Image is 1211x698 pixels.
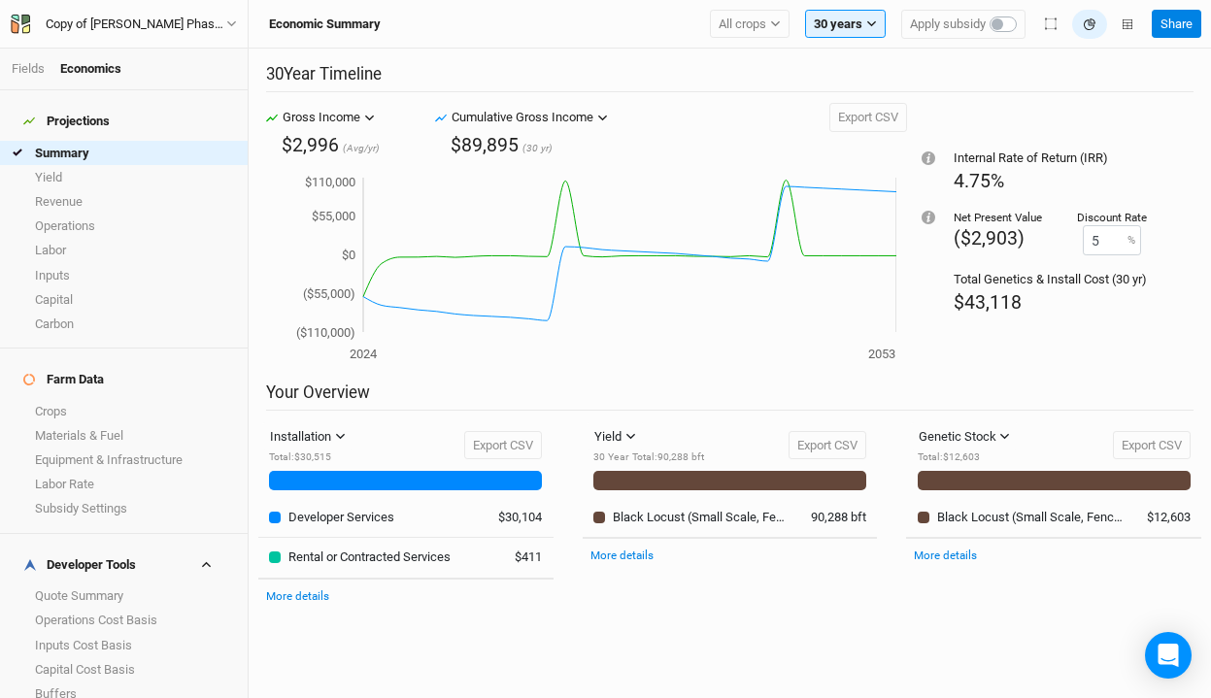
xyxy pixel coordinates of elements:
[270,427,331,447] div: Installation
[1145,632,1192,679] div: Open Intercom Messenger
[10,14,238,35] button: Copy of [PERSON_NAME] Phase 1 (ACTIVE 2024)
[522,142,553,156] span: (30 yr)
[269,450,354,465] div: Total : $30,515
[937,509,1126,526] div: Black Locust (Small Scale, Fenceposts Only)
[901,10,1026,39] button: Apply subsidy
[954,271,1147,288] div: Total Genetics & Install Cost (30 yr)
[447,103,613,132] button: Cumulative Gross Income
[1083,225,1141,255] input: 0
[1127,233,1135,249] label: %
[282,132,339,158] div: $2,996
[350,347,378,361] tspan: 2024
[800,498,877,538] td: 90,288 bft
[269,17,381,32] h3: Economic Summary
[954,210,1042,225] div: Net Present Value
[954,170,1004,192] span: 4.75%
[266,382,1194,411] h2: Your Overview
[1136,498,1201,538] td: $12,603
[829,103,907,132] button: Export CSV
[60,60,121,78] div: Economics
[1077,210,1147,225] div: Discount Rate
[789,431,866,460] button: Export CSV
[488,538,553,579] td: $411
[266,589,329,603] a: More details
[910,15,986,34] span: Apply subsidy
[910,422,1020,451] button: Genetic Stock
[805,10,886,39] button: 30 years
[613,509,790,526] div: Black Locust (Small Scale, Fenceposts Only)
[919,427,996,447] div: Genetic Stock
[719,15,766,34] span: All crops
[590,548,654,562] a: More details
[1152,10,1201,39] button: Share
[920,209,937,226] div: Tooltip anchor
[488,498,553,538] td: $30,104
[452,108,593,127] div: Cumulative Gross Income
[283,108,360,127] div: Gross Income
[46,15,226,34] div: Copy of Corbin Hill Phase 1 (ACTIVE 2024)
[312,210,355,224] tspan: $55,000
[278,103,380,132] button: Gross Income
[920,150,937,167] div: Tooltip anchor
[954,227,1025,249] span: ($2,903)
[914,548,977,562] a: More details
[464,431,542,460] button: Export CSV
[12,546,236,584] h4: Developer Tools
[710,10,790,39] button: All crops
[451,132,519,158] div: $89,895
[593,450,704,465] div: 30 Year Total : 90,288 bft
[288,509,394,526] div: Developer Services
[954,150,1147,167] div: Internal Rate of Return (IRR)
[288,548,451,566] div: Rental or Contracted Services
[261,422,354,451] button: Installation
[594,427,622,447] div: Yield
[1113,431,1191,460] button: Export CSV
[343,142,380,156] span: (Avg/yr)
[303,286,355,301] tspan: ($55,000)
[23,557,136,573] div: Developer Tools
[918,450,1020,465] div: Total : $12,603
[342,248,355,262] tspan: $0
[266,64,1194,92] h2: 30 Year Timeline
[12,61,45,76] a: Fields
[23,114,110,129] div: Projections
[305,175,355,189] tspan: $110,000
[296,325,355,340] tspan: ($110,000)
[586,422,645,451] button: Yield
[23,372,104,387] div: Farm Data
[954,291,1022,314] span: $43,118
[46,15,226,34] div: Copy of [PERSON_NAME] Phase 1 (ACTIVE 2024)
[868,347,895,361] tspan: 2053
